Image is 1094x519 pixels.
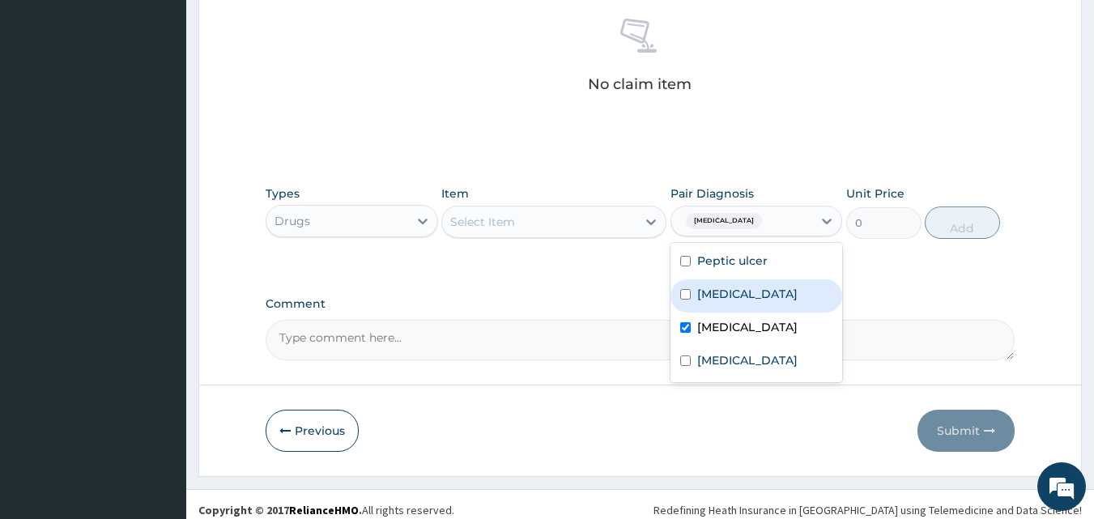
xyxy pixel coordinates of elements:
button: Submit [917,410,1015,452]
div: Select Item [450,214,515,230]
label: Peptic ulcer [697,253,768,269]
label: Types [266,187,300,201]
p: No claim item [588,76,692,92]
textarea: Type your message and hit 'Enter' [8,347,309,403]
img: d_794563401_company_1708531726252_794563401 [30,81,66,121]
label: [MEDICAL_DATA] [697,352,798,368]
strong: Copyright © 2017 . [198,503,362,517]
button: Add [925,206,1000,239]
button: Previous [266,410,359,452]
label: Item [441,185,469,202]
div: Chat with us now [84,91,272,112]
div: Drugs [275,213,310,229]
label: [MEDICAL_DATA] [697,286,798,302]
div: Minimize live chat window [266,8,304,47]
span: We're online! [94,156,223,320]
div: Redefining Heath Insurance in [GEOGRAPHIC_DATA] using Telemedicine and Data Science! [653,502,1082,518]
label: Unit Price [846,185,905,202]
label: [MEDICAL_DATA] [697,319,798,335]
label: Comment [266,297,1015,311]
span: [MEDICAL_DATA] [686,213,762,229]
a: RelianceHMO [289,503,359,517]
label: Pair Diagnosis [670,185,754,202]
